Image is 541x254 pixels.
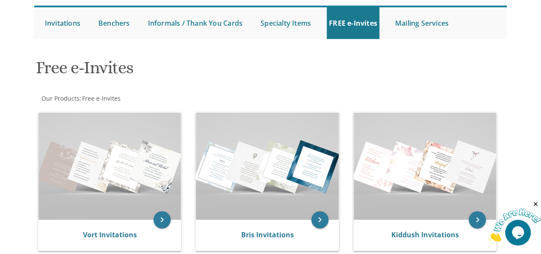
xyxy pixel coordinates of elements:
[81,94,121,102] a: Free e-Invites
[311,211,328,228] a: keyboard_arrow_right
[258,7,313,39] a: Specialty Items
[96,7,132,39] a: Benchers
[154,211,171,228] a: keyboard_arrow_right
[469,211,486,228] a: keyboard_arrow_right
[38,113,181,220] img: Vort Invitations
[41,94,80,102] a: Our Products
[391,230,459,239] a: Kiddush Invitations
[241,230,294,239] a: Bris Invitations
[488,200,541,241] iframe: chat widget
[327,7,379,39] a: FREE e-Invites
[36,58,345,84] h1: Free e-Invites
[146,7,245,39] a: Informals / Thank You Cards
[34,94,271,103] div: :
[196,113,339,220] img: Bris Invitations
[393,7,451,39] a: Mailing Services
[354,113,497,220] img: Kiddush Invitations
[82,94,121,102] span: Free e-Invites
[83,230,137,239] a: Vort Invitations
[43,7,83,39] a: Invitations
